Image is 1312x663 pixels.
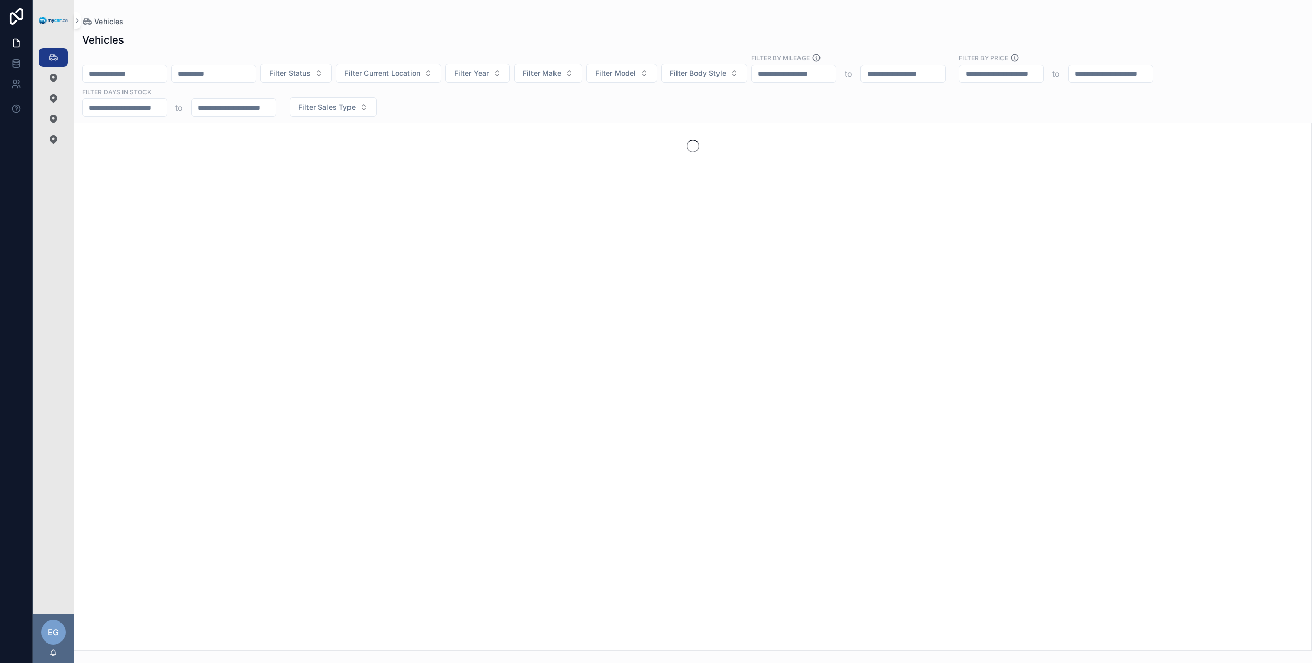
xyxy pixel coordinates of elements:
h1: Vehicles [82,33,124,47]
p: to [175,101,183,114]
p: to [1052,68,1060,80]
button: Select Button [514,64,582,83]
span: EG [48,626,59,638]
div: scrollable content [33,41,74,162]
span: Filter Make [523,68,561,78]
span: Filter Model [595,68,636,78]
span: Filter Year [454,68,489,78]
button: Select Button [260,64,332,83]
span: Filter Body Style [670,68,726,78]
button: Select Button [336,64,441,83]
img: App logo [39,17,68,25]
span: Vehicles [94,16,124,27]
button: Select Button [290,97,377,117]
label: Filter Days In Stock [82,87,151,96]
button: Select Button [445,64,510,83]
label: Filter By Mileage [751,53,810,63]
p: to [845,68,852,80]
button: Select Button [586,64,657,83]
label: FILTER BY PRICE [959,53,1008,63]
a: Vehicles [82,16,124,27]
span: Filter Status [269,68,311,78]
span: Filter Current Location [344,68,420,78]
span: Filter Sales Type [298,102,356,112]
button: Select Button [661,64,747,83]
